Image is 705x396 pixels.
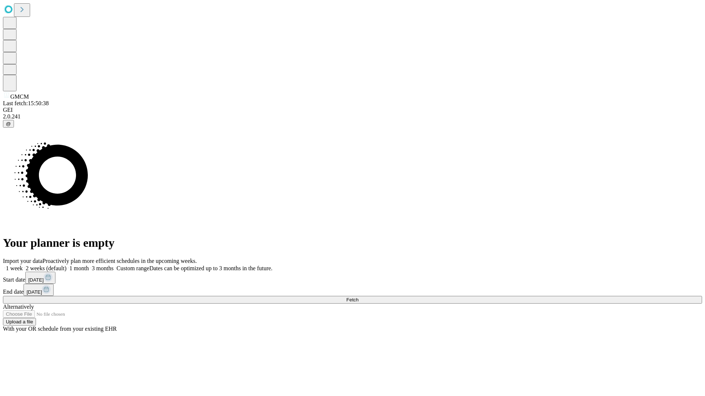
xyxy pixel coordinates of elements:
[43,258,197,264] span: Proactively plan more efficient schedules in the upcoming weeks.
[3,100,49,106] span: Last fetch: 15:50:38
[10,93,29,100] span: GMCM
[3,107,702,113] div: GEI
[3,236,702,250] h1: Your planner is empty
[3,304,34,310] span: Alternatively
[26,289,42,295] span: [DATE]
[3,258,43,264] span: Import your data
[69,265,89,271] span: 1 month
[116,265,149,271] span: Custom range
[6,121,11,126] span: @
[3,284,702,296] div: End date
[3,272,702,284] div: Start date
[25,272,55,284] button: [DATE]
[3,296,702,304] button: Fetch
[92,265,113,271] span: 3 months
[26,265,66,271] span: 2 weeks (default)
[28,277,44,283] span: [DATE]
[3,113,702,120] div: 2.0.241
[3,318,36,326] button: Upload a file
[149,265,272,271] span: Dates can be optimized up to 3 months in the future.
[346,297,358,302] span: Fetch
[3,120,14,128] button: @
[6,265,23,271] span: 1 week
[3,326,117,332] span: With your OR schedule from your existing EHR
[23,284,54,296] button: [DATE]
